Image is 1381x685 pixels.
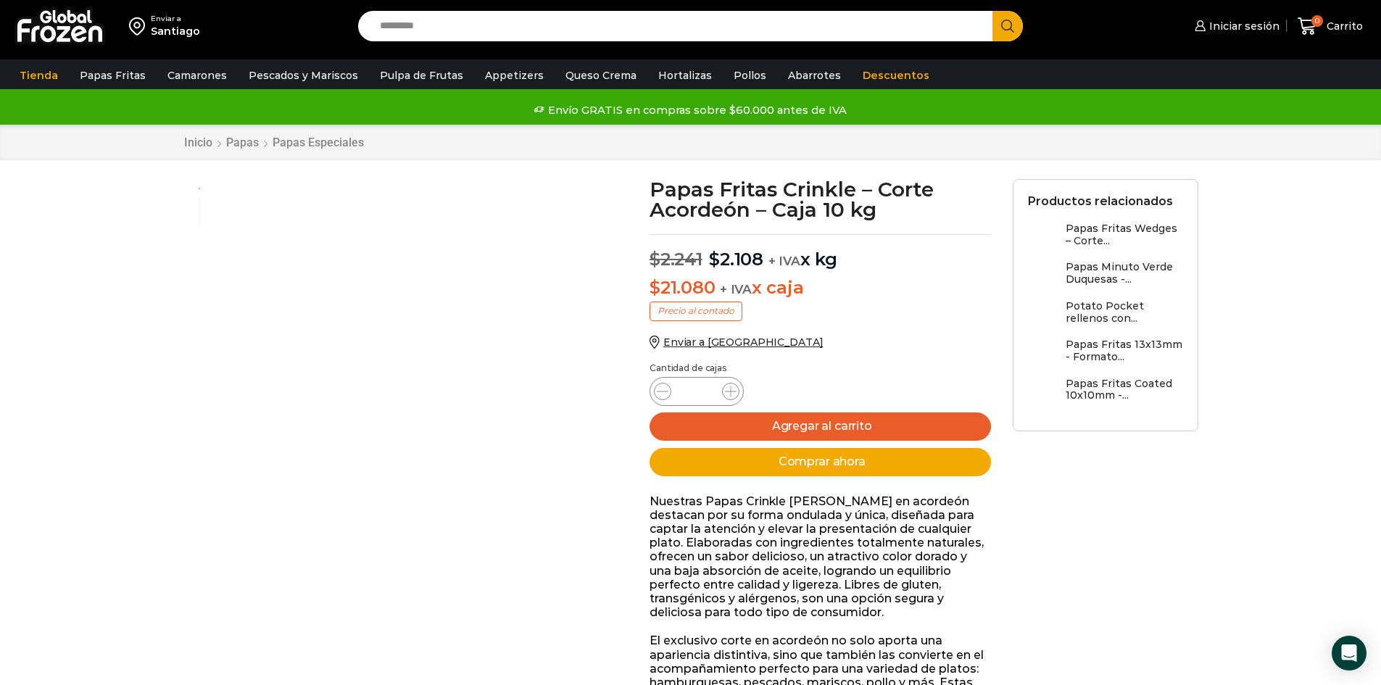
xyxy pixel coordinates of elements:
[720,282,752,296] span: + IVA
[1028,223,1183,254] a: Papas Fritas Wedges – Corte...
[1066,339,1183,363] h3: Papas Fritas 13x13mm - Formato...
[1332,636,1367,671] div: Open Intercom Messenger
[650,179,991,220] h1: Papas Fritas Crinkle – Corte Acordeón – Caja 10 kg
[726,62,774,89] a: Pollos
[855,62,937,89] a: Descuentos
[373,62,470,89] a: Pulpa de Frutas
[160,62,234,89] a: Camarones
[1191,12,1280,41] a: Iniciar sesión
[781,62,848,89] a: Abarrotes
[650,448,991,476] button: Comprar ahora
[241,62,365,89] a: Pescados y Mariscos
[1066,378,1183,402] h3: Papas Fritas Coated 10x10mm -...
[683,381,710,402] input: Product quantity
[151,14,200,24] div: Enviar a
[651,62,719,89] a: Hortalizas
[650,494,991,620] p: Nuestras Papas Crinkle [PERSON_NAME] en acordeón destacan por su forma ondulada y única, diseñada...
[183,136,213,149] a: Inicio
[1028,300,1183,331] a: Potato Pocket rellenos con...
[1311,15,1323,27] span: 0
[558,62,644,89] a: Queso Crema
[12,62,65,89] a: Tienda
[1066,261,1183,286] h3: Papas Minuto Verde Duquesas -...
[650,363,991,373] p: Cantidad de cajas
[1028,378,1183,409] a: Papas Fritas Coated 10x10mm -...
[1028,261,1183,292] a: Papas Minuto Verde Duquesas -...
[183,136,365,149] nav: Breadcrumb
[72,62,153,89] a: Papas Fritas
[709,249,763,270] bdi: 2.108
[1066,223,1183,247] h3: Papas Fritas Wedges – Corte...
[1066,300,1183,325] h3: Potato Pocket rellenos con...
[478,62,551,89] a: Appetizers
[272,136,365,149] a: Papas Especiales
[650,336,823,349] a: Enviar a [GEOGRAPHIC_DATA]
[650,412,991,441] button: Agregar al carrito
[1206,19,1280,33] span: Iniciar sesión
[1323,19,1363,33] span: Carrito
[151,24,200,38] div: Santiago
[992,11,1023,41] button: Search button
[650,234,991,270] p: x kg
[1028,339,1183,370] a: Papas Fritas 13x13mm - Formato...
[129,14,151,38] img: address-field-icon.svg
[650,249,702,270] bdi: 2.241
[709,249,720,270] span: $
[1028,194,1173,208] h2: Productos relacionados
[650,277,715,298] bdi: 21.080
[650,278,991,299] p: x caja
[768,254,800,268] span: + IVA
[650,302,742,320] p: Precio al contado
[225,136,260,149] a: Papas
[1294,9,1367,43] a: 0 Carrito
[663,336,823,349] span: Enviar a [GEOGRAPHIC_DATA]
[650,277,660,298] span: $
[650,249,660,270] span: $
